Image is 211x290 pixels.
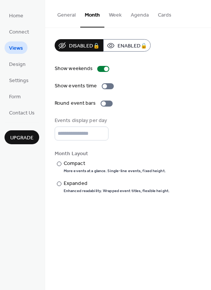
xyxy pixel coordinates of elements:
div: Compact [64,160,164,168]
span: Home [9,12,23,20]
div: Events display per day [55,117,107,125]
span: Form [9,93,21,101]
span: Contact Us [9,109,35,117]
a: Design [5,58,30,70]
span: Design [9,61,26,69]
div: More events at a glance. Single-line events, fixed height. [64,168,166,174]
a: Home [5,9,28,21]
span: Connect [9,28,29,36]
a: Connect [5,25,34,38]
div: Show weekends [55,65,93,73]
a: Settings [5,74,33,86]
span: Settings [9,77,29,85]
div: Show events time [55,82,97,90]
span: Views [9,44,23,52]
span: Upgrade [10,134,34,142]
div: Enhanced readability. Wrapped event titles, flexible height. [64,188,170,194]
div: Month Layout [55,150,200,158]
a: Contact Us [5,106,39,119]
div: Round event bars [55,99,96,107]
a: Form [5,90,25,102]
div: Expanded [64,180,168,188]
button: Upgrade [5,130,39,144]
a: Views [5,41,28,54]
